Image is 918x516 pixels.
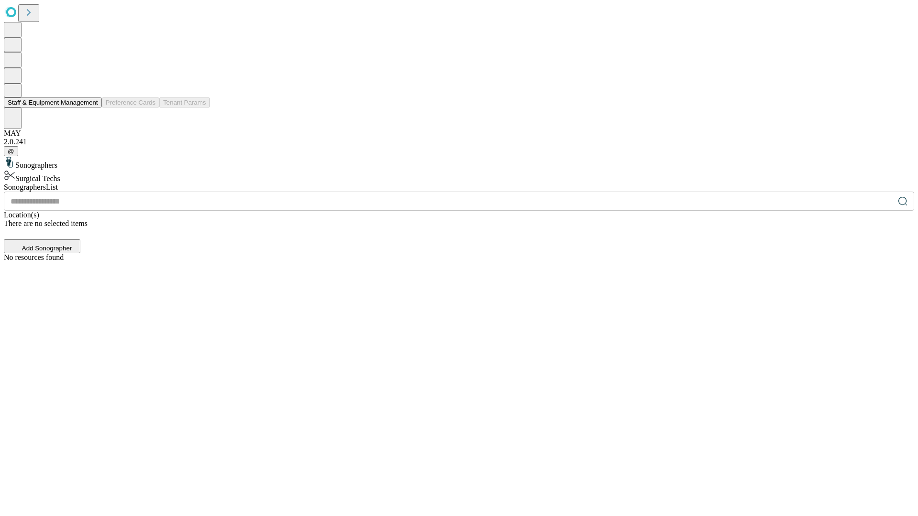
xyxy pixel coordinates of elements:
div: Sonographers List [4,183,914,192]
div: There are no selected items [4,219,914,228]
span: @ [8,148,14,155]
div: No resources found [4,253,914,262]
div: Surgical Techs [4,170,914,183]
div: Sonographers [4,156,914,170]
span: Location(s) [4,211,39,219]
button: Preference Cards [102,97,159,107]
button: Add Sonographer [4,239,80,253]
button: Staff & Equipment Management [4,97,102,107]
div: MAY [4,129,914,138]
button: Tenant Params [159,97,210,107]
button: @ [4,146,18,156]
span: Add Sonographer [22,245,72,252]
div: 2.0.241 [4,138,914,146]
